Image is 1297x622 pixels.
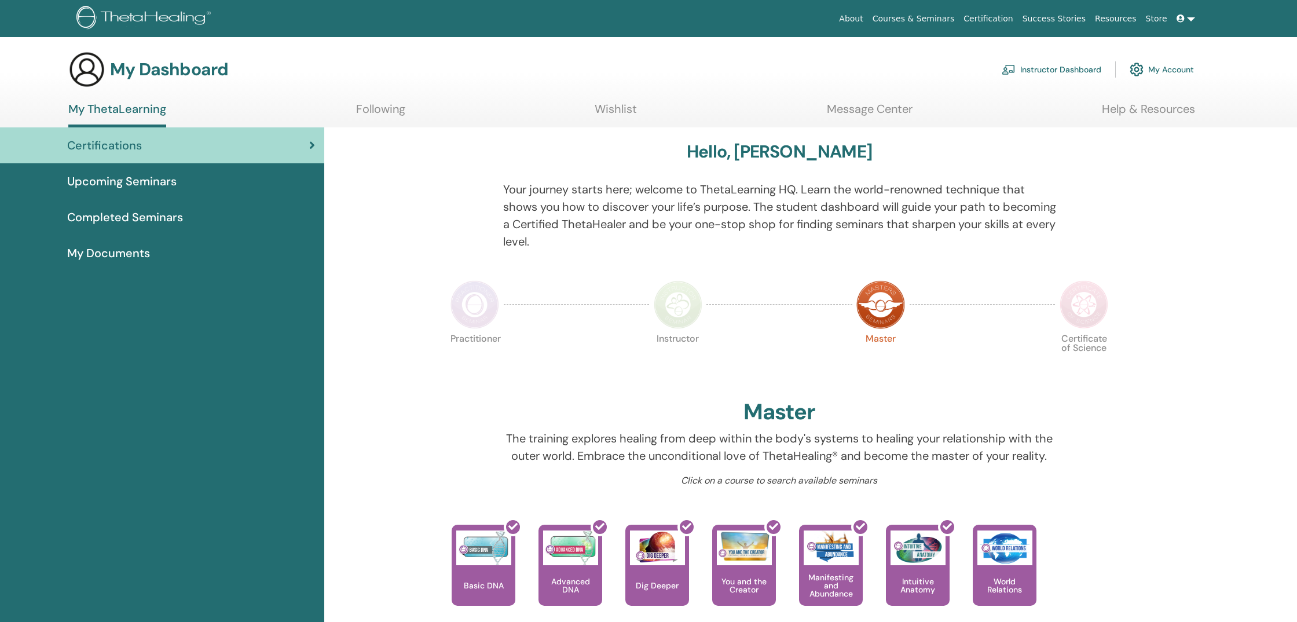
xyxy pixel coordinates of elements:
a: My Account [1130,57,1194,82]
h3: My Dashboard [110,59,228,80]
img: Advanced DNA [543,530,598,565]
p: World Relations [973,577,1036,594]
img: Dig Deeper [630,530,685,565]
a: Resources [1090,8,1141,30]
p: Practitioner [450,334,499,383]
a: Wishlist [595,102,637,125]
p: Master [856,334,905,383]
img: Certificate of Science [1060,280,1108,329]
img: Intuitive Anatomy [891,530,946,565]
img: Master [856,280,905,329]
img: cog.svg [1130,60,1144,79]
p: The training explores healing from deep within the body's systems to healing your relationship wi... [503,430,1056,464]
img: You and the Creator [717,530,772,562]
a: Success Stories [1018,8,1090,30]
p: Your journey starts here; welcome to ThetaLearning HQ. Learn the world-renowned technique that sh... [503,181,1056,250]
h2: Master [743,399,815,426]
img: Manifesting and Abundance [804,530,859,565]
img: logo.png [76,6,215,32]
p: Certificate of Science [1060,334,1108,383]
a: Certification [959,8,1017,30]
a: Help & Resources [1102,102,1195,125]
a: Store [1141,8,1172,30]
img: Instructor [654,280,702,329]
span: Upcoming Seminars [67,173,177,190]
span: My Documents [67,244,150,262]
p: Intuitive Anatomy [886,577,950,594]
p: You and the Creator [712,577,776,594]
p: Instructor [654,334,702,383]
img: Basic DNA [456,530,511,565]
a: Courses & Seminars [868,8,959,30]
span: Certifications [67,137,142,154]
p: Dig Deeper [631,581,683,590]
a: Message Center [827,102,913,125]
p: Click on a course to search available seminars [503,474,1056,488]
a: Instructor Dashboard [1002,57,1101,82]
img: generic-user-icon.jpg [68,51,105,88]
a: Following [356,102,405,125]
a: About [834,8,867,30]
img: Practitioner [450,280,499,329]
img: chalkboard-teacher.svg [1002,64,1016,75]
a: My ThetaLearning [68,102,166,127]
img: World Relations [977,530,1032,565]
p: Advanced DNA [538,577,602,594]
p: Manifesting and Abundance [799,573,863,598]
h3: Hello, [PERSON_NAME] [687,141,872,162]
span: Completed Seminars [67,208,183,226]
